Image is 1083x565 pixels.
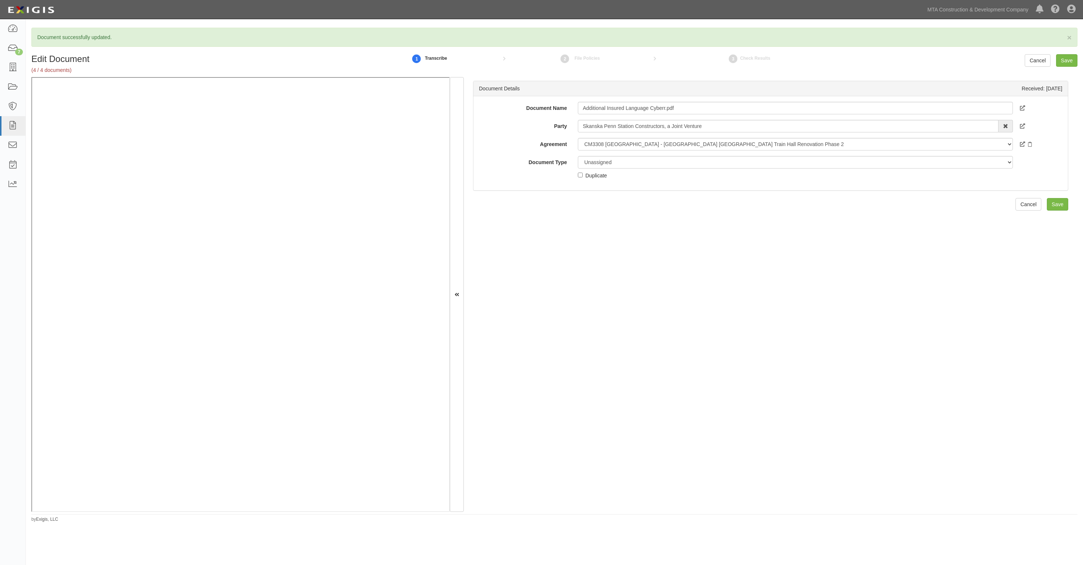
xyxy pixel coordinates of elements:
h1: Edit Document [31,54,373,64]
strong: 1 [411,55,422,63]
a: Open Party [1020,122,1025,130]
label: Document Type [473,156,572,166]
small: File Policies [575,56,600,61]
a: View [1020,104,1025,112]
label: Agreement [473,138,572,148]
a: Cancel [1025,54,1051,67]
div: 7 [15,49,23,55]
small: Check Results [740,56,770,61]
p: Document successfully updated. [37,34,1072,41]
small: by [31,516,58,523]
strong: 2 [559,55,570,63]
div: Duplicate [585,171,607,179]
a: 1 [411,51,422,66]
strong: 3 [728,55,739,63]
h5: (4 / 4 documents) [31,67,373,73]
small: Transcribe [425,56,447,61]
span: × [1067,33,1072,42]
input: Duplicate [578,173,583,177]
div: Received: [DATE] [1022,85,1062,92]
button: Close [1067,34,1072,41]
a: Check Results [728,51,739,66]
label: Document Name [473,102,572,112]
a: MTA Construction & Development Company [924,2,1032,17]
input: Save [1056,54,1077,67]
a: Requirement set details [1028,141,1032,148]
label: Party [473,120,572,130]
div: Document Details [479,85,520,92]
input: Save [1047,198,1068,211]
a: Cancel [1015,198,1041,211]
a: Exigis, LLC [36,517,58,522]
img: Logo [6,3,56,17]
i: Help Center - Complianz [1051,5,1060,14]
a: Open agreement [1020,141,1025,148]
